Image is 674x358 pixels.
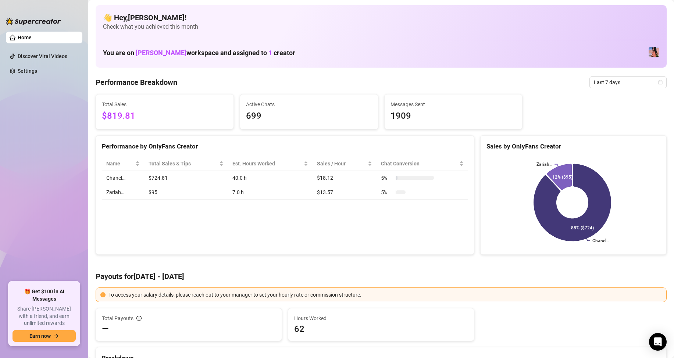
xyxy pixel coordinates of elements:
span: Total Sales [102,100,228,108]
span: [PERSON_NAME] [136,49,186,57]
img: TS (@averylustx) [649,47,659,57]
a: Discover Viral Videos [18,53,67,59]
span: 62 [294,323,468,335]
text: Zariah… [536,162,552,167]
a: Settings [18,68,37,74]
span: arrow-right [54,333,59,339]
span: Total Payouts [102,314,133,322]
span: 🎁 Get $100 in AI Messages [13,288,76,302]
span: Total Sales & Tips [149,160,218,168]
div: Performance by OnlyFans Creator [102,142,468,151]
td: Chanel… [102,171,144,185]
span: Messages Sent [391,100,516,108]
th: Total Sales & Tips [144,157,228,171]
div: To access your salary details, please reach out to your manager to set your hourly rate or commis... [108,291,662,299]
td: 40.0 h [228,171,313,185]
h4: Performance Breakdown [96,77,177,87]
td: $724.81 [144,171,228,185]
td: Zariah… [102,185,144,200]
span: 1909 [391,109,516,123]
div: Sales by OnlyFans Creator [486,142,660,151]
td: $95 [144,185,228,200]
div: Est. Hours Worked [232,160,302,168]
span: 1 [268,49,272,57]
span: Name [106,160,134,168]
button: Earn nowarrow-right [13,330,76,342]
span: Chat Conversion [381,160,458,168]
th: Sales / Hour [313,157,377,171]
img: logo-BBDzfeDw.svg [6,18,61,25]
td: $18.12 [313,171,377,185]
h4: 👋 Hey, [PERSON_NAME] ! [103,12,659,23]
span: $819.81 [102,109,228,123]
span: Sales / Hour [317,160,366,168]
span: exclamation-circle [100,292,106,297]
span: Share [PERSON_NAME] with a friend, and earn unlimited rewards [13,305,76,327]
span: Earn now [29,333,51,339]
span: 5 % [381,188,393,196]
td: 7.0 h [228,185,313,200]
td: $13.57 [313,185,377,200]
th: Chat Conversion [377,157,468,171]
span: 699 [246,109,372,123]
span: Hours Worked [294,314,468,322]
h1: You are on workspace and assigned to creator [103,49,295,57]
a: Home [18,35,32,40]
span: — [102,323,109,335]
text: Chanel… [592,238,609,243]
h4: Payouts for [DATE] - [DATE] [96,271,667,282]
span: 5 % [381,174,393,182]
span: calendar [658,80,663,85]
span: info-circle [136,316,142,321]
div: Open Intercom Messenger [649,333,667,351]
span: Active Chats [246,100,372,108]
span: Last 7 days [594,77,662,88]
span: Check what you achieved this month [103,23,659,31]
th: Name [102,157,144,171]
